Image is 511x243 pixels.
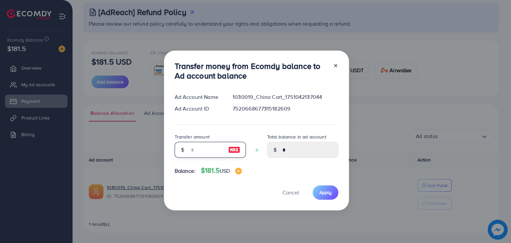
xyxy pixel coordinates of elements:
[319,189,332,196] span: Apply
[228,146,240,154] img: image
[227,105,343,113] div: 7520668677315182609
[227,93,343,101] div: 1030019_China Cart_1751042137044
[220,167,230,174] span: USD
[313,185,338,200] button: Apply
[282,189,299,196] span: Cancel
[235,168,242,174] img: image
[169,105,228,113] div: Ad Account ID
[175,167,196,175] span: Balance:
[175,61,328,81] h3: Transfer money from Ecomdy balance to Ad account balance
[267,133,326,140] label: Total balance in ad account
[169,93,228,101] div: Ad Account Name
[175,133,210,140] label: Transfer amount
[274,185,307,200] button: Cancel
[201,166,242,175] h4: $181.5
